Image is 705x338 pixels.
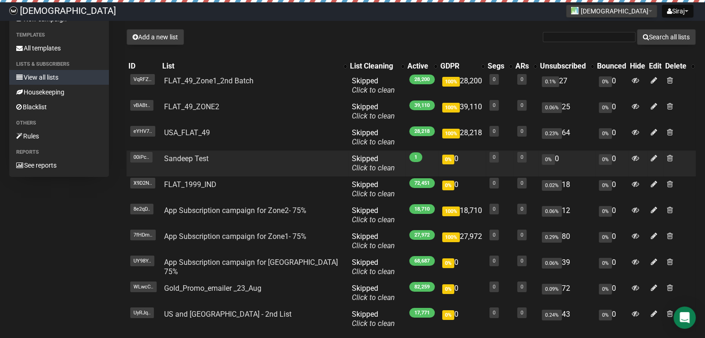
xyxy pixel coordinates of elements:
[409,126,435,136] span: 28,218
[542,76,559,87] span: 0.1%
[515,62,529,71] div: ARs
[438,125,486,150] td: 28,218
[673,307,696,329] div: Open Intercom Messenger
[542,258,562,269] span: 0.06%
[164,102,219,111] a: FLAT_49_ZONE2
[599,102,612,113] span: 0%
[599,154,612,165] span: 0%
[442,310,454,320] span: 0%
[538,254,595,280] td: 39
[493,76,495,82] a: 0
[595,99,628,125] td: 0
[352,206,395,224] span: Skipped
[352,112,395,120] a: Click to clean
[521,154,523,160] a: 0
[493,284,495,290] a: 0
[595,202,628,228] td: 0
[9,118,109,129] li: Others
[599,232,612,243] span: 0%
[442,258,454,268] span: 0%
[409,75,435,84] span: 28,200
[352,189,395,198] a: Click to clean
[442,181,454,190] span: 0%
[164,310,292,319] a: US and [GEOGRAPHIC_DATA] - 2nd List
[542,128,562,139] span: 0.23%
[409,256,435,266] span: 68,687
[438,254,486,280] td: 0
[595,150,628,176] td: 0
[538,280,595,306] td: 72
[350,62,396,71] div: List Cleaning
[538,73,595,99] td: 27
[9,147,109,158] li: Reports
[409,178,435,188] span: 72,451
[352,284,395,302] span: Skipped
[352,258,395,276] span: Skipped
[442,129,460,138] span: 100%
[438,99,486,125] td: 39,110
[352,138,395,146] a: Click to clean
[162,62,339,71] div: List
[352,102,395,120] span: Skipped
[9,70,109,85] a: View all lists
[493,232,495,238] a: 0
[663,60,696,73] th: Delete: No sort applied, activate to apply an ascending sort
[352,232,395,250] span: Skipped
[521,102,523,108] a: 0
[540,62,586,71] div: Unsubscribed
[571,7,578,14] img: 1.jpg
[521,258,523,264] a: 0
[164,232,306,241] a: App Subscription campaign for Zone1- 75%
[599,206,612,217] span: 0%
[599,310,612,320] span: 0%
[352,267,395,276] a: Click to clean
[130,74,155,85] span: VqRFZ..
[521,76,523,82] a: 0
[438,73,486,99] td: 28,200
[442,207,460,216] span: 100%
[438,60,486,73] th: GDPR: No sort applied, activate to apply an ascending sort
[630,62,645,71] div: Hide
[538,99,595,125] td: 25
[9,6,18,15] img: 61ace9317f7fa0068652623cbdd82cc4
[442,77,460,87] span: 100%
[542,310,562,320] span: 0.24%
[438,150,486,176] td: 0
[440,62,476,71] div: GDPR
[595,254,628,280] td: 0
[9,30,109,41] li: Templates
[9,129,109,144] a: Rules
[352,241,395,250] a: Click to clean
[599,284,612,294] span: 0%
[130,282,157,292] span: WLwcC..
[127,29,184,45] button: Add a new list
[542,102,562,113] span: 0.06%
[352,180,395,198] span: Skipped
[493,206,495,212] a: 0
[352,215,395,224] a: Click to clean
[164,206,306,215] a: App Subscription campaign for Zone2- 75%
[442,232,460,242] span: 100%
[493,180,495,186] a: 0
[637,29,696,45] button: Search all lists
[442,155,454,164] span: 0%
[514,60,538,73] th: ARs: No sort applied, activate to apply an ascending sort
[628,60,647,73] th: Hide: No sort applied, sorting is disabled
[438,202,486,228] td: 18,710
[488,62,504,71] div: Segs
[164,284,261,293] a: Gold_Promo_emailer _23_Aug
[409,230,435,240] span: 27,972
[442,284,454,294] span: 0%
[130,100,153,111] span: vBABt..
[595,280,628,306] td: 0
[595,306,628,332] td: 0
[521,284,523,290] a: 0
[595,60,628,73] th: Bounced: No sort applied, sorting is disabled
[9,85,109,100] a: Housekeeping
[599,76,612,87] span: 0%
[438,280,486,306] td: 0
[595,228,628,254] td: 0
[409,152,422,162] span: 1
[493,102,495,108] a: 0
[164,180,216,189] a: FLAT_1999_IND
